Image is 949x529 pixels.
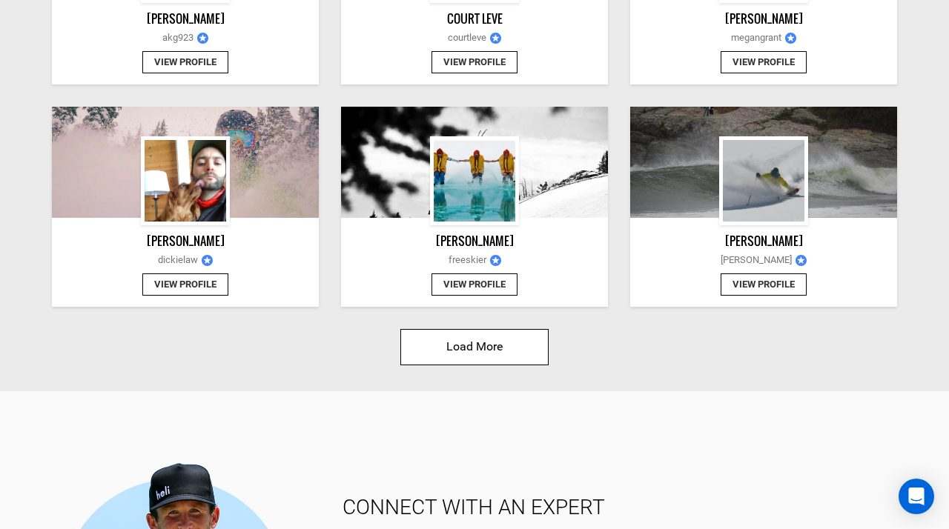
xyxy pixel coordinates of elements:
img: profile_pic_a911d7c929e366081327e4200e472db1.png [145,140,226,222]
img: cosumer_profile_088aa799d7878a5f2de0b25499d21198.jpg [630,107,897,218]
img: images [490,255,501,266]
img: images [796,255,807,266]
span: freeskier [345,253,604,267]
img: images [202,255,213,266]
button: View Profile [142,51,228,74]
img: cover_pic_ff764ca213c7ffb17a2940a18cb197f3.png [52,107,319,218]
a: [PERSON_NAME]dickielawimages [52,233,319,273]
button: View Profile [431,273,518,296]
button: Load More [400,329,549,365]
a: Court Levecourtleveimages [341,10,608,50]
button: View Profile [142,273,228,296]
span: CONNECT WITH AN EXPERT [331,490,927,525]
span: courtleve [345,31,604,45]
a: [PERSON_NAME][PERSON_NAME]images [630,233,897,273]
a: [PERSON_NAME]freeskierimages [341,233,608,273]
img: images [197,33,208,44]
button: View Profile [431,51,518,74]
img: images [785,33,796,44]
img: images [490,33,501,44]
a: [PERSON_NAME]akg923images [52,10,319,50]
button: View Profile [721,51,807,74]
img: cosumer_profile_b200cdd538dd2b0c547013f357e8c411.jpg [434,140,515,222]
span: [PERSON_NAME] [634,253,893,267]
span: akg923 [56,31,315,45]
a: [PERSON_NAME]megangrantimages [630,10,897,50]
div: Open Intercom Messenger [899,479,934,514]
img: cosumer_profile_4d2251ee5b5a097c87cabbd0116db529.jpg [341,107,608,218]
button: View Profile [721,273,807,296]
span: megangrant [634,31,893,45]
span: dickielaw [56,253,315,267]
img: cosumer_profile_e95d6dd09a3e7296184839570744d34b.jpg [723,140,804,222]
